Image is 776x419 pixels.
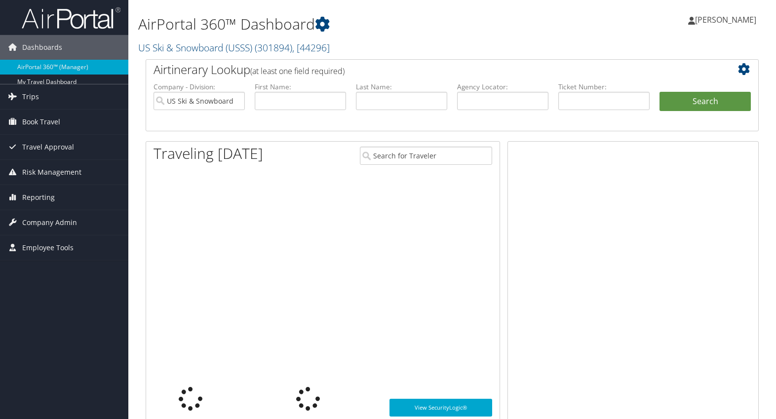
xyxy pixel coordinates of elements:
[154,143,263,164] h1: Traveling [DATE]
[22,35,62,60] span: Dashboards
[138,14,557,35] h1: AirPortal 360™ Dashboard
[22,84,39,109] span: Trips
[154,82,245,92] label: Company - Division:
[22,135,74,159] span: Travel Approval
[292,41,330,54] span: , [ 44296 ]
[138,41,330,54] a: US Ski & Snowboard (USSS)
[457,82,548,92] label: Agency Locator:
[22,6,120,30] img: airportal-logo.png
[695,14,756,25] span: [PERSON_NAME]
[250,66,345,76] span: (at least one field required)
[154,61,700,78] h2: Airtinerary Lookup
[22,210,77,235] span: Company Admin
[22,110,60,134] span: Book Travel
[660,92,751,112] button: Search
[558,82,650,92] label: Ticket Number:
[255,82,346,92] label: First Name:
[255,41,292,54] span: ( 301894 )
[360,147,492,165] input: Search for Traveler
[688,5,766,35] a: [PERSON_NAME]
[22,185,55,210] span: Reporting
[356,82,447,92] label: Last Name:
[389,399,493,417] a: View SecurityLogic®
[22,235,74,260] span: Employee Tools
[22,160,81,185] span: Risk Management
